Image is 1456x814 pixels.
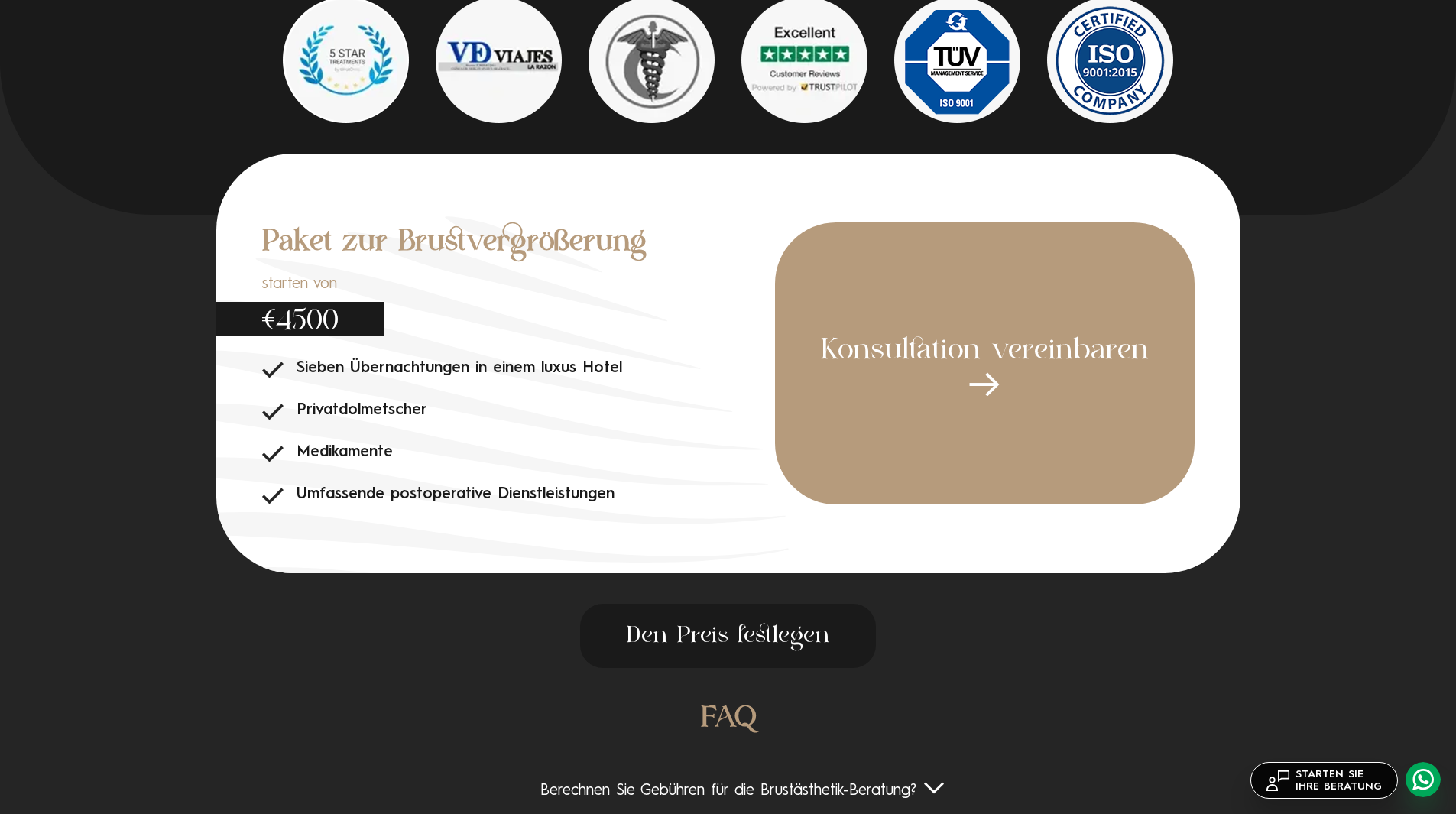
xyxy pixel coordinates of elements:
a: STARTEN SIEIHRE BERATUNG [1250,762,1398,799]
div: Berechnen Sie Gebühren für die Brustästhetik-Beratung? [138,782,1318,801]
li: Sieben Übernachtungen in einem luxus Hotel [262,359,775,378]
img: package_arrow.png [969,372,1000,396]
h4: FAQ [138,699,1318,740]
div: Konsultation vereinbaren [775,222,1195,504]
span: €4500 [216,302,384,336]
span: Den Preis festlegen [580,604,876,668]
li: Umfassende postoperative Dienstleistungen [262,485,775,504]
h4: Paket zur Brustvergrößerung [262,222,775,264]
span: starten von [262,275,384,294]
li: Medikamente [262,443,775,462]
li: Privatdolmetscher [262,401,775,420]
